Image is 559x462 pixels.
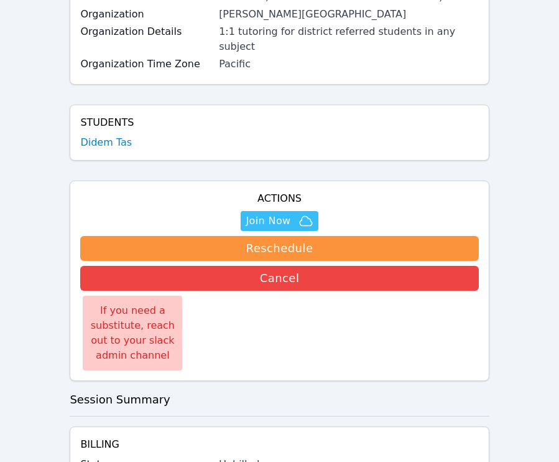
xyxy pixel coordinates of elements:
[80,57,211,72] label: Organization Time Zone
[80,191,478,206] h4: Actions
[80,437,478,452] h4: Billing
[80,135,132,150] a: Didem Tas
[80,266,478,291] button: Cancel
[80,115,478,130] h4: Students
[241,211,318,231] button: Join Now
[80,24,211,39] label: Organization Details
[246,214,290,229] span: Join Now
[80,7,211,22] label: Organization
[70,391,489,408] h3: Session Summary
[219,7,479,22] div: [PERSON_NAME][GEOGRAPHIC_DATA]
[219,57,479,72] div: Pacific
[80,236,478,261] button: Reschedule
[219,24,479,54] div: 1:1 tutoring for district referred students in any subject
[83,296,182,370] div: If you need a substitute, reach out to your slack admin channel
